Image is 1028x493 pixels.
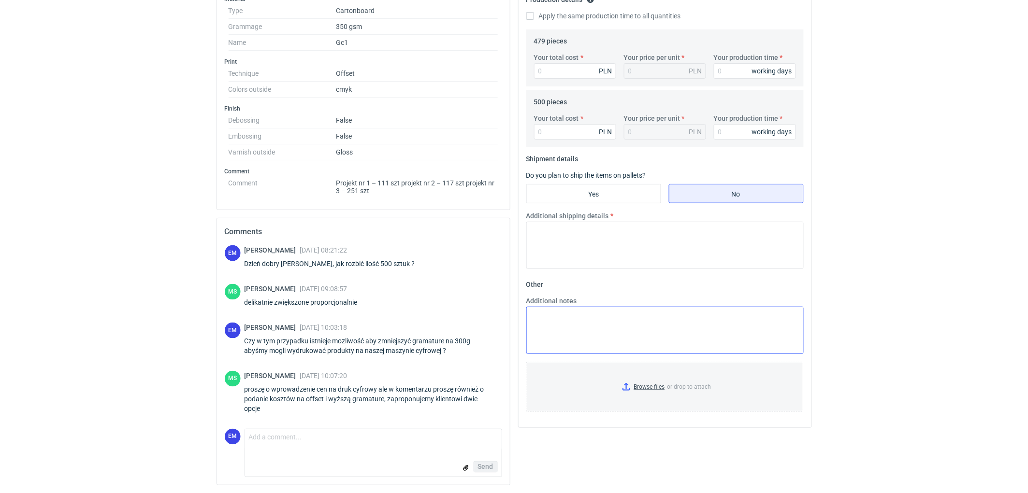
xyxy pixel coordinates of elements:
[714,124,796,140] input: 0
[534,63,616,79] input: 0
[225,429,241,445] figcaption: EM
[534,94,567,106] legend: 500 pieces
[245,384,502,413] div: proszę o wprowadzenie cen na druk cyfrowy ale w komentarzu proszę również o podanie kosztów na of...
[527,362,803,411] label: or drop to attach
[225,323,241,338] div: Ewelina Macek
[599,66,612,76] div: PLN
[599,127,612,137] div: PLN
[225,168,502,175] h3: Comment
[336,128,498,144] dd: False
[245,324,300,331] span: [PERSON_NAME]
[229,128,336,144] dt: Embossing
[245,259,427,268] div: Dzień dobry [PERSON_NAME], jak rozbić ilość 500 sztuk ?
[526,171,646,179] label: Do you plan to ship the items on pallets?
[526,151,579,163] legend: Shipment details
[245,372,300,380] span: [PERSON_NAME]
[229,66,336,82] dt: Technique
[229,19,336,35] dt: Grammage
[526,211,609,221] label: Additional shipping details
[225,371,241,387] div: Maciej Sikora
[534,33,567,45] legend: 479 pieces
[225,284,241,300] figcaption: MS
[689,127,702,137] div: PLN
[300,372,347,380] span: [DATE] 10:07:20
[229,113,336,128] dt: Debossing
[336,144,498,160] dd: Gloss
[229,3,336,19] dt: Type
[336,66,498,82] dd: Offset
[225,284,241,300] div: Maciej Sikora
[300,324,347,331] span: [DATE] 10:03:18
[714,53,779,62] label: Your production time
[300,246,347,254] span: [DATE] 08:21:22
[245,246,300,254] span: [PERSON_NAME]
[534,53,579,62] label: Your total cost
[245,297,369,307] div: delikatnie zwiększone proporcjonalnie
[225,245,241,261] div: Ewelina Macek
[225,371,241,387] figcaption: MS
[624,53,681,62] label: Your price per unit
[229,82,336,98] dt: Colors outside
[474,461,498,473] button: Send
[229,35,336,51] dt: Name
[229,144,336,160] dt: Varnish outside
[714,63,796,79] input: 0
[534,124,616,140] input: 0
[229,175,336,195] dt: Comment
[526,184,661,203] label: Yes
[336,19,498,35] dd: 350 gsm
[526,11,681,21] label: Apply the same production time to all quantities
[225,105,502,113] h3: Finish
[624,113,681,123] label: Your price per unit
[300,285,347,293] span: [DATE] 09:08:57
[225,429,241,445] div: Ewelina Macek
[534,113,579,123] label: Your total cost
[225,245,241,261] figcaption: EM
[245,336,502,355] div: Czy w tym przypadku istnieje mozliwość aby zmniejszyć gramature na 300g abyśmy mogli wydrukować p...
[526,277,544,288] legend: Other
[225,58,502,66] h3: Print
[714,113,779,123] label: Your production time
[752,66,792,76] div: working days
[478,464,493,470] span: Send
[336,35,498,51] dd: Gc1
[752,127,792,137] div: working days
[336,113,498,128] dd: False
[336,3,498,19] dd: Cartonboard
[225,323,241,338] figcaption: EM
[225,226,502,238] h2: Comments
[669,184,804,203] label: No
[245,285,300,293] span: [PERSON_NAME]
[336,175,498,195] dd: Projekt nr 1 – 111 szt projekt nr 2 – 117 szt projekt nr 3 – 251 szt
[336,82,498,98] dd: cmyk
[689,66,702,76] div: PLN
[526,296,577,306] label: Additional notes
